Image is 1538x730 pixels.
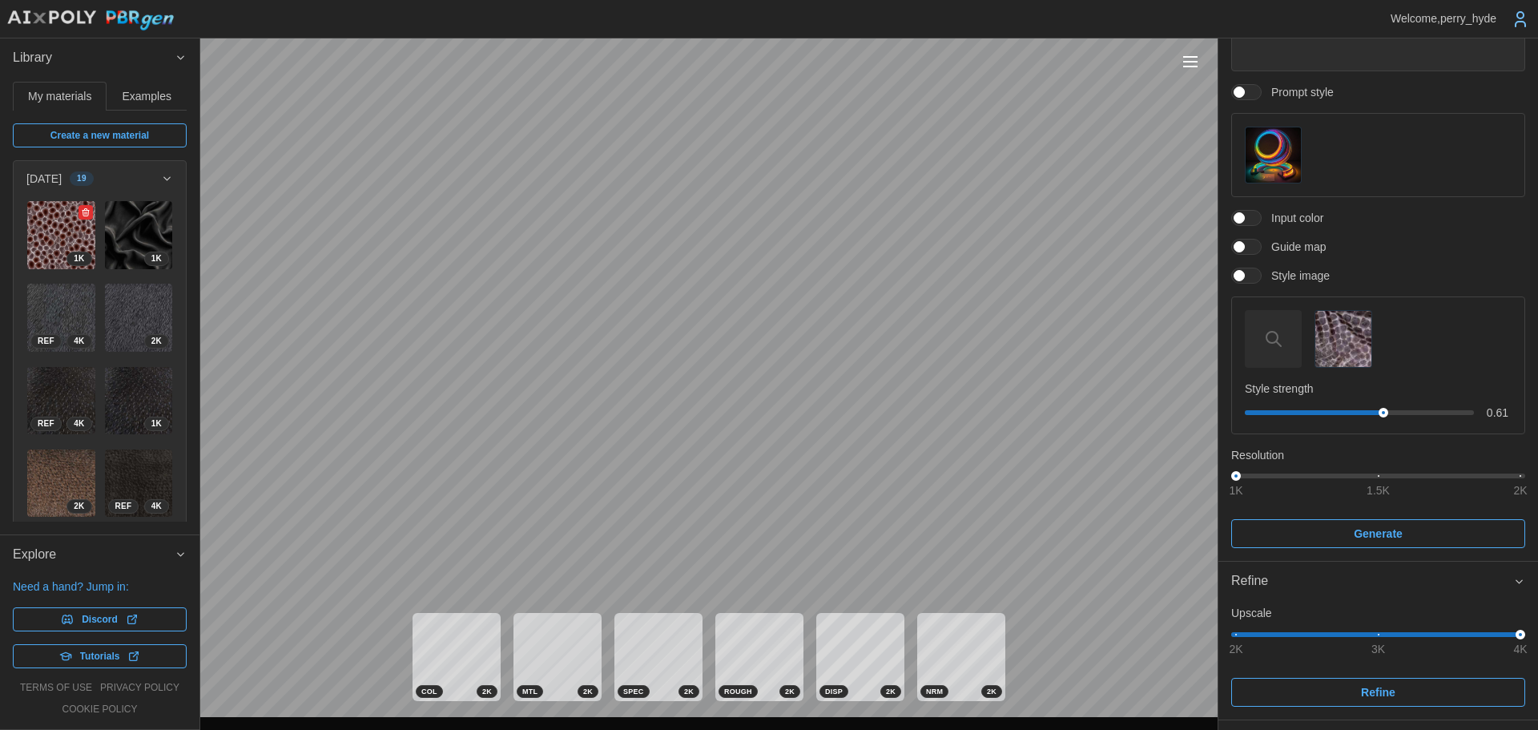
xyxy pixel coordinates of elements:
[38,335,54,348] span: REF
[20,681,92,695] a: terms of use
[74,500,84,513] span: 2 K
[1354,520,1403,547] span: Generate
[421,686,437,697] span: COL
[26,171,62,187] p: [DATE]
[13,123,187,147] a: Create a new material
[1262,239,1326,255] span: Guide map
[1315,310,1371,367] button: Style image
[13,579,187,595] p: Need a hand? Jump in:
[123,91,171,102] span: Examples
[1218,562,1538,601] button: Refine
[26,283,96,353] a: qMO1EIcbLuBnb7t8Gc2r4KREF
[27,284,95,352] img: qMO1EIcbLuBnb7t8Gc2r
[105,284,173,352] img: Lioyah3O1Pq5uwmm48p8
[26,366,96,436] a: JhqpeWMmQBCVMZLinLQ24KREF
[1231,605,1525,621] p: Upscale
[1179,50,1202,73] button: Toggle viewport controls
[1231,678,1525,707] button: Refine
[1231,519,1525,548] button: Generate
[74,335,84,348] span: 4 K
[104,283,174,353] a: Lioyah3O1Pq5uwmm48p82K
[104,200,174,270] a: 7bFoV4iyOuHKYMhL9Tr01K
[105,201,173,269] img: 7bFoV4iyOuHKYMhL9Tr0
[77,172,87,185] span: 19
[1246,127,1301,183] img: Prompt style
[482,686,492,697] span: 2 K
[684,686,694,697] span: 2 K
[105,450,173,518] img: yiQ9emTu3A4UPVsqGc5c
[1218,601,1538,719] div: Refine
[80,645,120,667] span: Tutorials
[151,252,162,265] span: 1 K
[26,449,96,518] a: Ob5rzZotwF6szlAIEOWN2K
[115,500,132,513] span: REF
[987,686,996,697] span: 2 K
[27,367,95,435] img: JhqpeWMmQBCVMZLinLQ2
[13,607,187,631] a: Discord
[1262,268,1330,284] span: Style image
[13,38,175,78] span: Library
[785,686,795,697] span: 2 K
[62,703,137,716] a: cookie policy
[825,686,843,697] span: DISP
[74,252,84,265] span: 1 K
[105,367,173,435] img: JhoTjHs3DAMj150E89c7
[926,686,943,697] span: NRM
[82,608,118,631] span: Discord
[26,200,96,270] a: qutFgPUUvRSq3lSHtYFc1K
[1262,210,1323,226] span: Input color
[1245,381,1512,397] p: Style strength
[1391,10,1496,26] p: Welcome, perry_hyde
[1231,447,1525,463] p: Resolution
[522,686,537,697] span: MTL
[1231,562,1513,601] span: Refine
[27,201,95,269] img: qutFgPUUvRSq3lSHtYFc
[28,91,91,102] span: My materials
[1487,405,1512,421] p: 0.61
[1361,679,1395,706] span: Refine
[151,417,162,430] span: 1 K
[1262,84,1334,100] span: Prompt style
[1315,296,1371,382] img: Style image
[886,686,896,697] span: 2 K
[151,335,162,348] span: 2 K
[74,417,84,430] span: 4 K
[13,644,187,668] a: Tutorials
[13,535,175,575] span: Explore
[27,450,95,518] img: Ob5rzZotwF6szlAIEOWN
[50,124,149,147] span: Create a new material
[724,686,752,697] span: ROUGH
[1245,127,1302,184] button: Prompt style
[14,161,186,196] button: [DATE]19
[100,681,179,695] a: privacy policy
[623,686,644,697] span: SPEC
[104,449,174,518] a: yiQ9emTu3A4UPVsqGc5c4KREF
[104,366,174,436] a: JhoTjHs3DAMj150E89c71K
[583,686,593,697] span: 2 K
[6,10,175,31] img: AIxPoly PBRgen
[151,500,162,513] span: 4 K
[38,417,54,430] span: REF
